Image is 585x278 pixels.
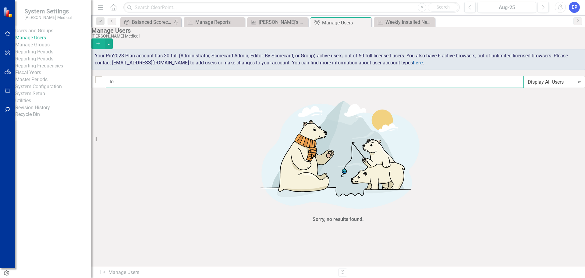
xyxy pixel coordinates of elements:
div: [PERSON_NAME]'s KPIs [259,18,307,26]
input: Search ClearPoint... [123,2,460,13]
a: Master Periods [15,76,91,83]
div: Balanced Scorecard (Daily Huddle) [132,18,172,26]
div: Display All Users [528,78,574,85]
div: Users and Groups [15,27,91,34]
div: Utilities [15,97,91,104]
div: Aug-25 [480,4,534,11]
div: Manage Users [100,269,334,276]
input: Filter Users... [106,76,524,88]
span: Your Pro2023 Plan account has 30 full (Administrator, Scorecard Admin, Editor, By Scorecard, or G... [95,53,568,66]
small: [PERSON_NAME] Medical [24,15,72,20]
a: Revision History [15,104,91,111]
a: Manage Users [15,34,91,42]
a: Fiscal Years [15,69,91,76]
div: Manage Users [91,27,582,34]
img: ClearPoint Strategy [3,7,14,18]
button: Search [428,3,458,12]
a: Reporting Frequencies [15,63,91,70]
a: Manage Reports [185,18,243,26]
a: Recycle Bin [15,111,91,118]
div: Manage Users [322,19,370,27]
div: Manage Reports [195,18,243,26]
span: System Settings [24,8,72,15]
a: Manage Groups [15,42,91,49]
a: Balanced Scorecard (Daily Huddle) [122,18,172,26]
div: System Configuration [15,83,91,90]
a: [PERSON_NAME]'s KPIs [249,18,307,26]
div: Weekly Installed New Account Sales (YTD) [385,18,433,26]
button: EP [569,2,580,13]
div: Sorry, no results found. [313,216,364,223]
a: System Setup [15,90,91,97]
a: here [413,60,423,66]
a: Weekly Installed New Account Sales (YTD) [375,18,433,26]
img: No results found [247,92,430,215]
span: Search [437,5,450,9]
div: Reporting Periods [15,49,91,56]
button: Aug-25 [477,2,536,13]
div: [PERSON_NAME] Medical [91,34,582,38]
a: Reporting Periods [15,56,91,63]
